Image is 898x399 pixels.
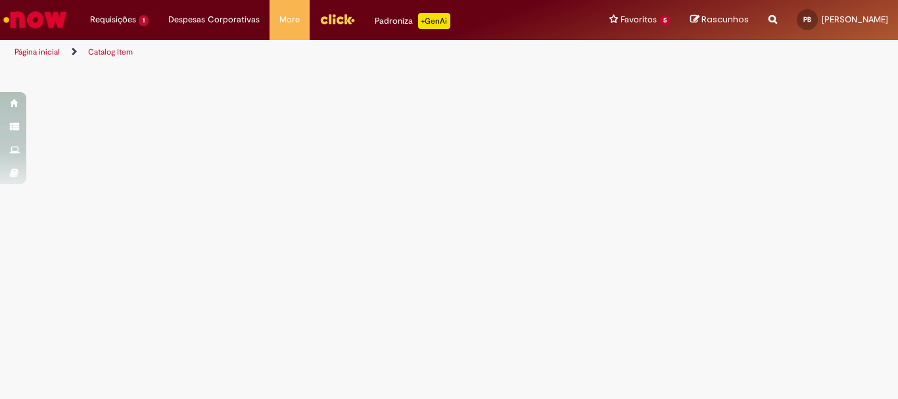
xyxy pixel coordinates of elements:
[10,40,589,64] ul: Trilhas de página
[822,14,888,25] span: [PERSON_NAME]
[803,15,811,24] span: PB
[621,13,657,26] span: Favoritos
[375,13,450,29] div: Padroniza
[88,47,133,57] a: Catalog Item
[14,47,60,57] a: Página inicial
[319,9,355,29] img: click_logo_yellow_360x200.png
[1,7,69,33] img: ServiceNow
[418,13,450,29] p: +GenAi
[279,13,300,26] span: More
[90,13,136,26] span: Requisições
[168,13,260,26] span: Despesas Corporativas
[139,15,149,26] span: 1
[659,15,671,26] span: 5
[690,14,749,26] a: Rascunhos
[701,13,749,26] span: Rascunhos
